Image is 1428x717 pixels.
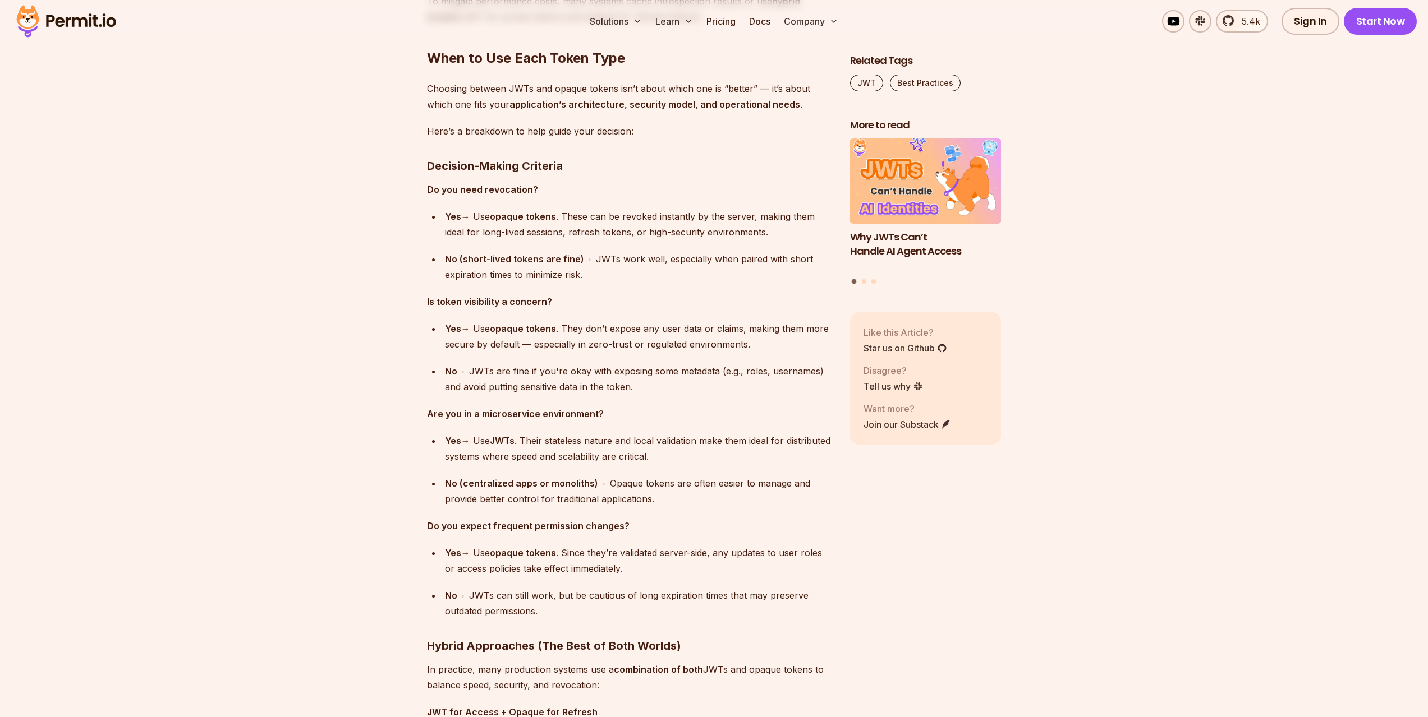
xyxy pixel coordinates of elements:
h3: Why JWTs Can’t Handle AI Agent Access [850,230,1002,258]
span: 5.4k [1235,15,1260,28]
a: Star us on Github [864,341,947,355]
button: Company [779,10,843,33]
strong: JWTs [490,435,515,446]
button: Go to slide 3 [871,279,876,284]
a: Docs [745,10,775,33]
a: Best Practices [890,75,961,91]
strong: Are you in a microservice environment? [427,408,604,419]
div: → Use . Their stateless nature and local validation make them ideal for distributed systems where... [445,433,832,464]
p: Like this Article? [864,326,947,339]
strong: opaque tokens [490,211,556,222]
strong: Do you need revocation? [427,184,538,195]
strong: opaque tokens [490,547,556,558]
strong: Yes [445,435,461,446]
strong: No (centralized apps or monoliths) [445,478,598,489]
strong: No [445,590,457,601]
p: Choosing between JWTs and opaque tokens isn’t about which one is “better” — it’s about which one ... [427,81,832,112]
button: Go to slide 1 [852,279,857,284]
div: → Use . These can be revoked instantly by the server, making them ideal for long-lived sessions, ... [445,209,832,240]
a: Pricing [702,10,740,33]
img: Why JWTs Can’t Handle AI Agent Access [850,139,1002,224]
div: → JWTs can still work, but be cautious of long expiration times that may preserve outdated permis... [445,588,832,619]
button: Go to slide 2 [862,279,866,284]
p: Want more? [864,402,951,415]
strong: Yes [445,211,461,222]
button: Solutions [585,10,646,33]
a: Sign In [1282,8,1339,35]
strong: Yes [445,323,461,334]
strong: Do you expect frequent permission changes? [427,520,630,531]
strong: opaque tokens [490,323,556,334]
strong: Decision-Making Criteria [427,159,563,173]
div: → Opaque tokens are often easier to manage and provide better control for traditional applications. [445,475,832,507]
div: → Use . Since they’re validated server-side, any updates to user roles or access policies take ef... [445,545,832,576]
a: Join our Substack [864,418,951,431]
p: In practice, many production systems use a JWTs and opaque tokens to balance speed, security, and... [427,662,832,693]
img: Permit logo [11,2,121,40]
div: Posts [850,139,1002,286]
a: 5.4k [1216,10,1268,33]
strong: Is token visibility a concern? [427,296,552,307]
h2: Related Tags [850,54,1002,68]
li: 1 of 3 [850,139,1002,272]
a: Tell us why [864,380,923,393]
p: Disagree? [864,364,923,377]
a: Start Now [1344,8,1417,35]
strong: No [445,366,457,377]
strong: Hybrid Approaches (The Best of Both Worlds) [427,639,681,653]
h2: More to read [850,118,1002,132]
button: Learn [651,10,697,33]
strong: No (short-lived tokens are fine) [445,253,584,265]
div: → Use . They don’t expose any user data or claims, making them more secure by default — especiall... [445,321,832,352]
strong: application’s architecture, security model, and operational needs [509,99,800,110]
a: JWT [850,75,883,91]
strong: combination of both [614,664,703,675]
strong: Yes [445,547,461,558]
p: Here’s a breakdown to help guide your decision: [427,123,832,139]
div: → JWTs are fine if you're okay with exposing some metadata (e.g., roles, usernames) and avoid put... [445,363,832,395]
div: → JWTs work well, especially when paired with short expiration times to minimize risk. [445,251,832,283]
